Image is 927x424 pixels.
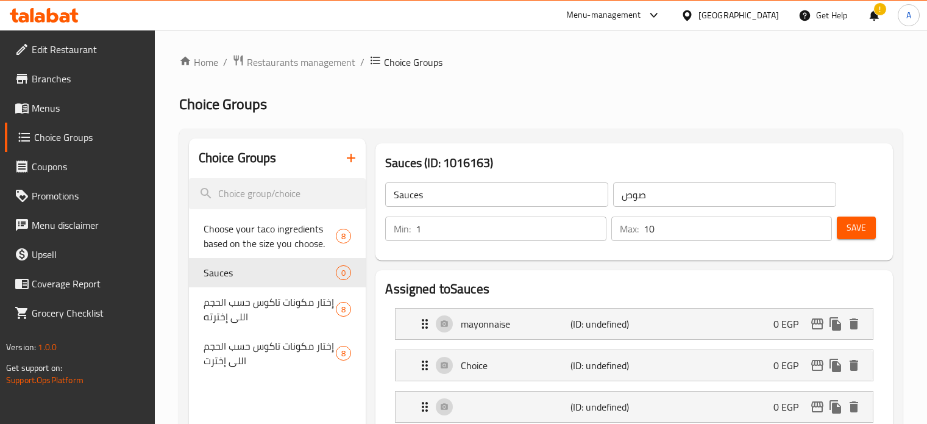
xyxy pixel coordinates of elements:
button: duplicate [826,315,845,333]
span: Version: [6,339,36,355]
p: 0 EGP [773,358,808,373]
span: 0 [336,267,350,279]
p: (ID: undefined) [570,317,644,331]
h3: Sauces (ID: 1016163) [385,153,883,173]
a: Coverage Report [5,269,155,298]
h2: Assigned to Sauces [385,280,883,298]
a: Branches [5,64,155,93]
button: edit [808,315,826,333]
div: إختار مكونات تاكوس حسب الحجم اللى إخترته8 [189,287,366,331]
li: / [360,55,364,70]
p: Min: [394,221,411,236]
button: delete [845,315,863,333]
a: Restaurants management [232,54,355,70]
li: / [223,55,227,70]
span: 8 [336,304,350,315]
button: duplicate [826,356,845,375]
button: delete [845,356,863,375]
a: Menus [5,93,155,123]
p: 0 EGP [773,400,808,414]
div: Choices [336,265,351,280]
div: Sauces0 [189,258,366,287]
span: A [906,9,911,22]
span: Menus [32,101,145,115]
a: Menu disclaimer [5,210,155,240]
div: Expand [396,309,873,339]
span: Edit Restaurant [32,42,145,57]
input: search [189,178,366,209]
span: Sauces [204,265,336,280]
span: Choice Groups [179,90,267,118]
button: Save [837,217,876,239]
span: Branches [32,71,145,86]
span: Restaurants management [247,55,355,70]
span: Promotions [32,189,145,203]
div: Choices [336,346,351,361]
span: Choice Groups [34,130,145,145]
span: 8 [336,231,350,242]
a: Promotions [5,181,155,210]
div: Menu-management [566,8,641,23]
button: edit [808,398,826,416]
span: Get support on: [6,360,62,376]
span: Coverage Report [32,276,145,291]
span: Grocery Checklist [32,306,145,320]
span: Menu disclaimer [32,218,145,232]
li: Expand [385,303,883,345]
div: [GEOGRAPHIC_DATA] [698,9,779,22]
div: Expand [396,392,873,422]
p: Max: [620,221,639,236]
p: Choice [461,358,570,373]
a: Home [179,55,218,70]
span: Save [847,220,866,235]
nav: breadcrumb [179,54,903,70]
p: (ID: undefined) [570,400,644,414]
span: إختار مكونات تاكوس حسب الحجم اللى إخترت [204,339,336,368]
a: Edit Restaurant [5,35,155,64]
a: Support.OpsPlatform [6,372,83,388]
span: Coupons [32,159,145,174]
button: edit [808,356,826,375]
span: Choose your taco ingredients based on the size you choose. [204,221,336,251]
span: Upsell [32,247,145,262]
a: Choice Groups [5,123,155,152]
div: Expand [396,350,873,381]
p: (ID: undefined) [570,358,644,373]
a: Grocery Checklist [5,298,155,328]
button: duplicate [826,398,845,416]
p: mayonnaise [461,317,570,331]
span: 8 [336,348,350,359]
div: إختار مكونات تاكوس حسب الحجم اللى إخترت8 [189,331,366,375]
span: 1.0.0 [38,339,57,355]
span: إختار مكونات تاكوس حسب الحجم اللى إخترته [204,295,336,324]
li: Expand [385,345,883,386]
a: Upsell [5,240,155,269]
button: delete [845,398,863,416]
p: 0 EGP [773,317,808,331]
a: Coupons [5,152,155,181]
div: Choose your taco ingredients based on the size you choose.8 [189,214,366,258]
span: Choice Groups [384,55,442,70]
h2: Choice Groups [199,149,277,167]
